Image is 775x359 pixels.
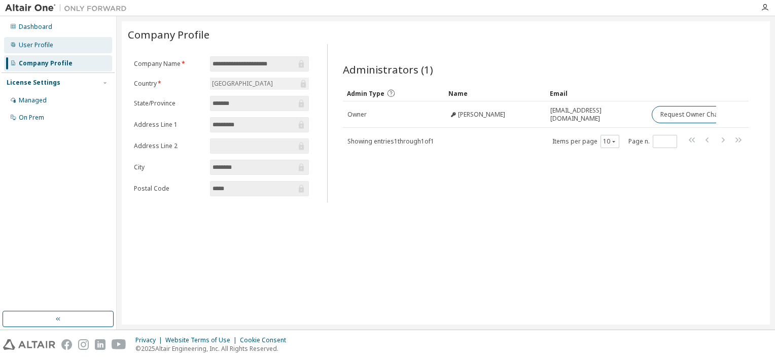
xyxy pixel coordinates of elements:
label: State/Province [134,99,204,107]
span: Admin Type [347,89,384,98]
div: Cookie Consent [240,336,292,344]
label: City [134,163,204,171]
div: License Settings [7,79,60,87]
p: © 2025 Altair Engineering, Inc. All Rights Reserved. [135,344,292,353]
div: [GEOGRAPHIC_DATA] [210,78,309,90]
img: instagram.svg [78,339,89,350]
img: linkedin.svg [95,339,105,350]
span: [EMAIL_ADDRESS][DOMAIN_NAME] [550,106,643,123]
div: Managed [19,96,47,104]
label: Company Name [134,60,204,68]
label: Address Line 2 [134,142,204,150]
label: Postal Code [134,185,204,193]
span: Showing entries 1 through 1 of 1 [347,137,434,146]
div: Dashboard [19,23,52,31]
button: Request Owner Change [652,106,737,123]
span: Administrators (1) [343,62,433,77]
img: youtube.svg [112,339,126,350]
span: Page n. [628,135,677,148]
div: Privacy [135,336,165,344]
div: Name [448,85,542,101]
img: facebook.svg [61,339,72,350]
div: Email [550,85,643,101]
div: Website Terms of Use [165,336,240,344]
span: Owner [347,111,367,119]
img: altair_logo.svg [3,339,55,350]
label: Country [134,80,204,88]
button: 10 [603,137,617,146]
span: Items per page [552,135,619,148]
label: Address Line 1 [134,121,204,129]
div: On Prem [19,114,44,122]
div: Company Profile [19,59,73,67]
span: [PERSON_NAME] [458,111,505,119]
div: User Profile [19,41,53,49]
div: [GEOGRAPHIC_DATA] [210,78,274,89]
img: Altair One [5,3,132,13]
span: Company Profile [128,27,209,42]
